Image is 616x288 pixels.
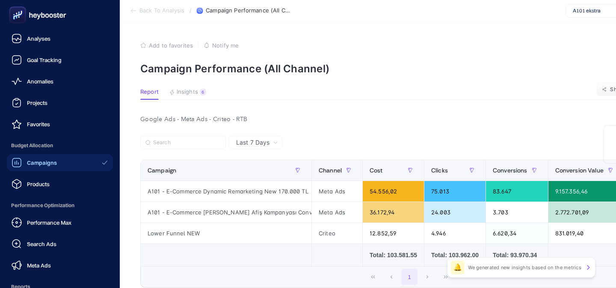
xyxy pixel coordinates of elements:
a: Analyses [7,30,113,47]
a: Campaigns [7,154,113,171]
a: Goal Tracking [7,51,113,68]
span: Campaigns [27,159,57,166]
div: Meta Ads [312,181,362,202]
span: Anomalies [27,78,53,85]
a: Favorites [7,116,113,133]
div: Criteo [312,223,362,243]
span: Performance Optimization [7,197,113,214]
span: Report [140,89,159,95]
div: 🔔 [451,261,465,274]
span: Back To Analysis [139,7,184,14]
span: Campaign [148,167,176,174]
span: Budget Allocation [7,137,113,154]
span: Cost [370,167,383,174]
a: Projects [7,94,113,111]
span: Analyses [27,35,50,42]
span: Favorites [27,121,50,128]
div: 3.703 [486,202,548,223]
div: Lower Funnel NEW [141,223,311,243]
a: Products [7,175,113,193]
button: 1 [401,269,418,285]
span: Search Ads [27,240,56,247]
span: Meta Ads [27,262,51,269]
span: Goal Tracking [27,56,62,63]
div: 36.172,94 [363,202,424,223]
span: Conversions [493,167,527,174]
div: 54.556,02 [363,181,424,202]
div: 4.946 [424,223,486,243]
a: Anomalies [7,73,113,90]
div: Total: 103.962.00 [431,251,479,259]
a: Search Ads [7,235,113,252]
span: Conversion Value [555,167,604,174]
button: Notify me [204,42,239,49]
div: Total: 93.970.34 [493,251,541,259]
div: 83.647 [486,181,548,202]
span: Campaign Performance (All Channel) [206,7,291,14]
button: Add to favorites [140,42,193,49]
input: Search [153,140,221,146]
p: We generated new insights based on the metrics [468,264,581,271]
div: 6.620,34 [486,223,548,243]
span: Performance Max [27,219,71,226]
span: Notify me [212,42,239,49]
span: Add to favorites [149,42,193,49]
span: Clicks [431,167,448,174]
div: Meta Ads [312,202,362,223]
span: Channel [319,167,342,174]
div: A101 - E-Commerce [PERSON_NAME] Afiş Kampanyası Conversion Genel 100.000 TL [141,202,311,223]
span: Last 7 Days [236,138,269,147]
span: / [190,7,192,14]
span: Insights [177,89,198,95]
div: A101 - E-Commerce Dynamic Remarketing New 170.000 TL [141,181,311,202]
div: 75.013 [424,181,486,202]
div: 12.852,59 [363,223,424,243]
div: 24.003 [424,202,486,223]
a: Performance Max [7,214,113,231]
a: Meta Ads [7,257,113,274]
span: Projects [27,99,47,106]
div: 6 [200,89,206,95]
span: Products [27,181,50,187]
div: Total: 103.581.55 [370,251,417,259]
